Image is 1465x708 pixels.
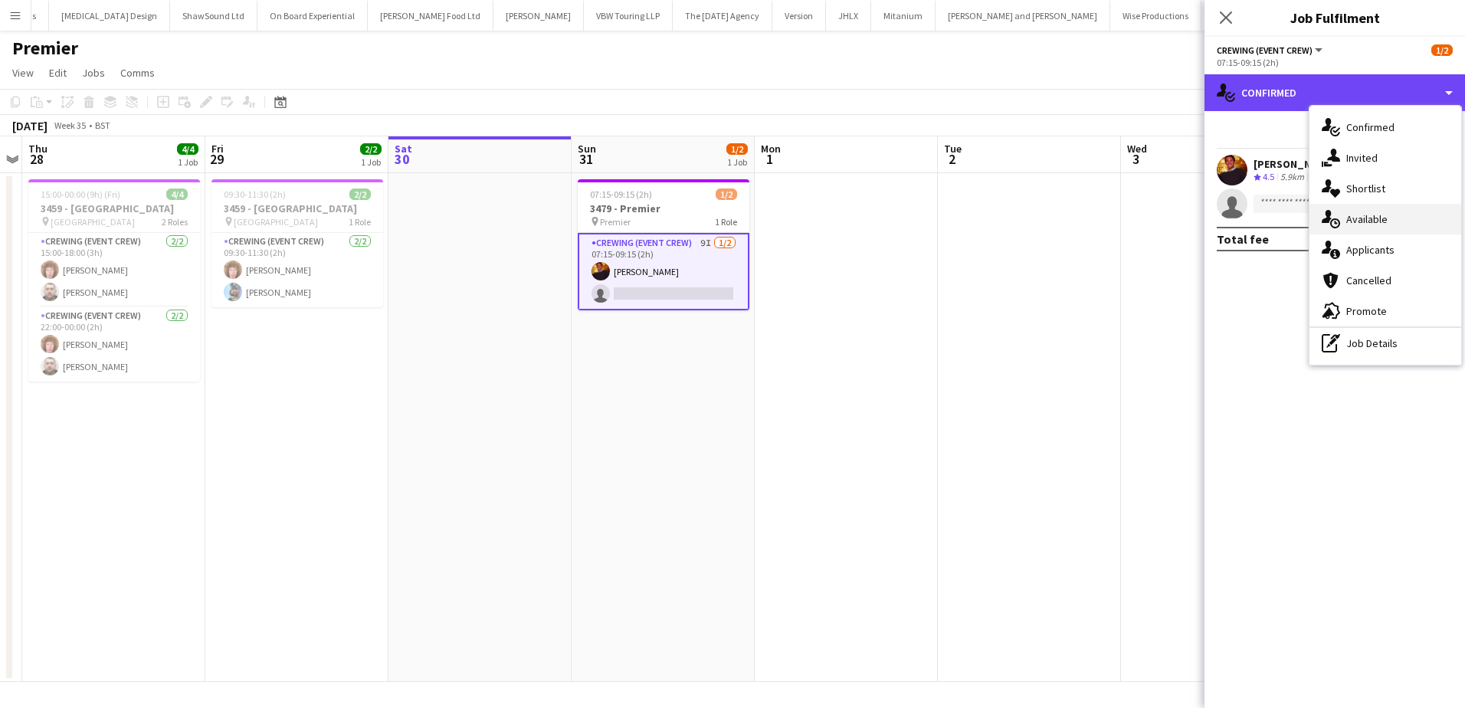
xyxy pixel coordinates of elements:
[1309,143,1461,173] div: Invited
[28,233,200,307] app-card-role: Crewing (Event Crew)2/215:00-18:00 (3h)[PERSON_NAME][PERSON_NAME]
[493,1,584,31] button: [PERSON_NAME]
[12,37,78,60] h1: Premier
[82,66,105,80] span: Jobs
[1309,328,1461,359] div: Job Details
[716,188,737,200] span: 1/2
[584,1,673,31] button: VBW Touring LLP
[360,143,382,155] span: 2/2
[51,120,89,131] span: Week 35
[361,156,381,168] div: 1 Job
[211,142,224,156] span: Fri
[1309,265,1461,296] div: Cancelled
[1309,234,1461,265] div: Applicants
[209,150,224,168] span: 29
[1254,157,1335,171] div: [PERSON_NAME]
[726,143,748,155] span: 1/2
[257,1,368,31] button: On Board Experiential
[578,233,749,310] app-card-role: Crewing (Event Crew)9I1/207:15-09:15 (2h)[PERSON_NAME]
[1204,8,1465,28] h3: Job Fulfilment
[395,142,412,156] span: Sat
[1217,57,1453,68] div: 07:15-09:15 (2h)
[575,150,596,168] span: 31
[120,66,155,80] span: Comms
[76,63,111,83] a: Jobs
[715,216,737,228] span: 1 Role
[942,150,962,168] span: 2
[1204,74,1465,111] div: Confirmed
[1277,171,1307,184] div: 5.9km
[1309,173,1461,204] div: Shortlist
[1431,44,1453,56] span: 1/2
[578,202,749,215] h3: 3479 - Premier
[673,1,772,31] button: The [DATE] Agency
[49,1,170,31] button: [MEDICAL_DATA] Design
[600,216,631,228] span: Premier
[759,150,781,168] span: 1
[114,63,161,83] a: Comms
[162,216,188,228] span: 2 Roles
[12,118,48,133] div: [DATE]
[826,1,871,31] button: JHLX
[26,150,48,168] span: 28
[772,1,826,31] button: Version
[1307,171,1333,184] div: Crew has different fees then in role
[1217,231,1269,247] div: Total fee
[1217,44,1325,56] button: Crewing (Event Crew)
[178,156,198,168] div: 1 Job
[1217,44,1313,56] span: Crewing (Event Crew)
[49,66,67,80] span: Edit
[1127,142,1147,156] span: Wed
[28,142,48,156] span: Thu
[28,307,200,382] app-card-role: Crewing (Event Crew)2/222:00-00:00 (2h)[PERSON_NAME][PERSON_NAME]
[727,156,747,168] div: 1 Job
[590,188,652,200] span: 07:15-09:15 (2h)
[43,63,73,83] a: Edit
[349,188,371,200] span: 2/2
[1309,112,1461,143] div: Confirmed
[936,1,1110,31] button: [PERSON_NAME] and [PERSON_NAME]
[211,202,383,215] h3: 3459 - [GEOGRAPHIC_DATA]
[1201,1,1277,31] button: OFFICE DAYS
[177,143,198,155] span: 4/4
[944,142,962,156] span: Tue
[392,150,412,168] span: 30
[1309,204,1461,234] div: Available
[95,120,110,131] div: BST
[761,142,781,156] span: Mon
[578,142,596,156] span: Sun
[28,202,200,215] h3: 3459 - [GEOGRAPHIC_DATA]
[211,179,383,307] app-job-card: 09:30-11:30 (2h)2/23459 - [GEOGRAPHIC_DATA] [GEOGRAPHIC_DATA]1 RoleCrewing (Event Crew)2/209:30-1...
[1125,150,1147,168] span: 3
[224,188,286,200] span: 09:30-11:30 (2h)
[578,179,749,310] app-job-card: 07:15-09:15 (2h)1/23479 - Premier Premier1 RoleCrewing (Event Crew)9I1/207:15-09:15 (2h)[PERSON_N...
[166,188,188,200] span: 4/4
[12,66,34,80] span: View
[234,216,318,228] span: [GEOGRAPHIC_DATA]
[871,1,936,31] button: Mitanium
[28,179,200,382] app-job-card: 15:00-00:00 (9h) (Fri)4/43459 - [GEOGRAPHIC_DATA] [GEOGRAPHIC_DATA]2 RolesCrewing (Event Crew)2/2...
[211,233,383,307] app-card-role: Crewing (Event Crew)2/209:30-11:30 (2h)[PERSON_NAME][PERSON_NAME]
[368,1,493,31] button: [PERSON_NAME] Food Ltd
[170,1,257,31] button: ShawSound Ltd
[51,216,135,228] span: [GEOGRAPHIC_DATA]
[349,216,371,228] span: 1 Role
[1309,296,1461,326] div: Promote
[1110,1,1201,31] button: Wise Productions
[6,63,40,83] a: View
[1263,171,1274,182] span: 4.5
[41,188,120,200] span: 15:00-00:00 (9h) (Fri)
